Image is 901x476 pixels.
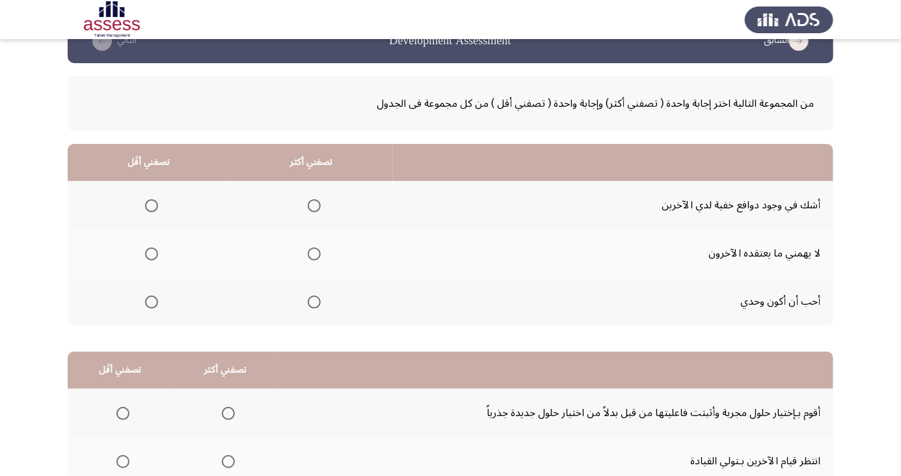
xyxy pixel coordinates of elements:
[303,290,321,313] mat-radio-group: Select an option
[83,31,141,51] button: check the missing
[393,277,833,326] td: أحب أن أكون وحدي
[217,450,235,472] mat-radio-group: Select an option
[173,352,278,389] th: تصفني أكثر
[68,352,173,389] th: تصفني أقَل
[111,402,129,424] mat-radio-group: Select an option
[111,450,129,472] mat-radio-group: Select an option
[393,229,833,277] td: لا يهمني ما يعتقده الآخرون
[760,31,818,51] button: load previous page
[230,144,393,181] th: تصفني أكثر
[303,242,321,264] mat-radio-group: Select an option
[745,1,833,38] img: Assess Talent Management logo
[140,290,158,313] mat-radio-group: Select an option
[68,144,230,181] th: تصفني أقَل
[68,1,156,38] img: Assessment logo of Development Assessment R1 (EN/AR)
[390,33,511,49] h3: Development Assessment
[217,402,235,424] mat-radio-group: Select an option
[140,242,158,264] mat-radio-group: Select an option
[278,389,833,437] td: أقوم بـإختيار حلول مجربة وأثبتت فاعليتها من قبل بدلاً من اختيار حلول جديدة جذرياً
[393,181,833,229] td: أشك في وجود دوافع خفية لدي الآخرين
[87,92,814,115] span: من المجموعة التالية اختر إجابة واحدة ( تصفني أكثر) وإجابة واحدة ( تصفني أقل ) من كل مجموعة فى الجدول
[140,194,158,216] mat-radio-group: Select an option
[303,194,321,216] mat-radio-group: Select an option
